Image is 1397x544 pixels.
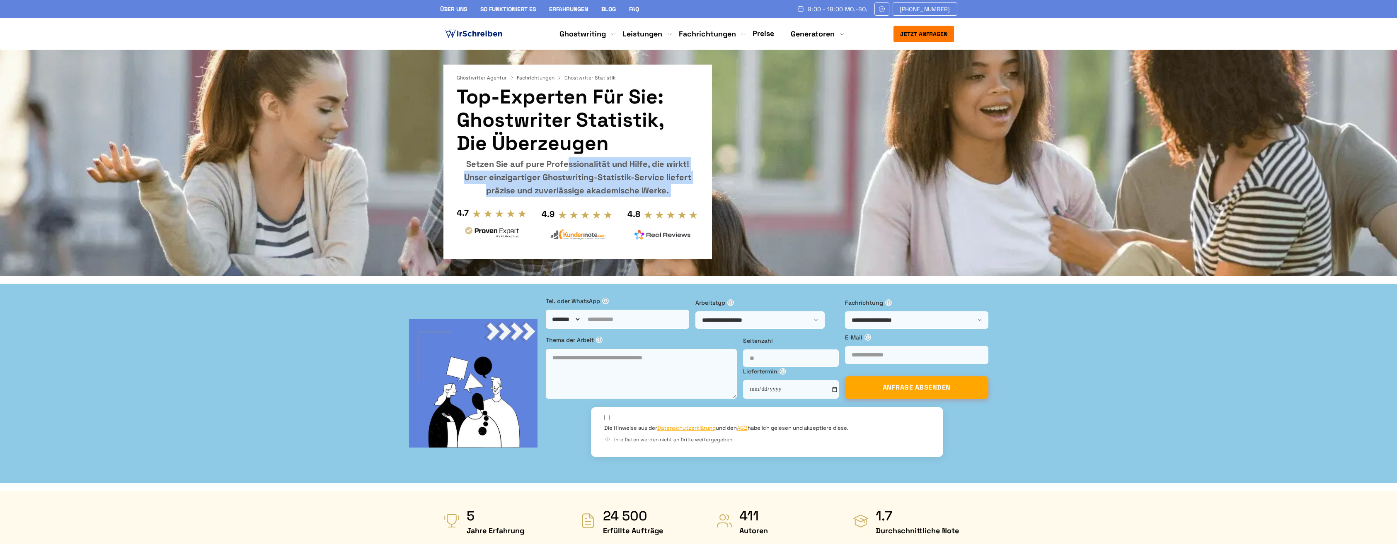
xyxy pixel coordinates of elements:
[644,210,699,219] img: stars
[604,436,930,444] div: Ihre Daten werden nicht an Dritte weitergegeben.
[472,209,527,218] img: stars
[440,5,467,13] a: Über uns
[549,229,605,240] img: kundennote
[634,230,691,240] img: realreviews
[559,29,606,39] a: Ghostwriting
[542,207,554,221] div: 4.9
[603,524,663,537] span: Erfüllte Aufträge
[739,524,768,537] span: Autoren
[549,5,588,13] a: Erfahrungen
[876,508,959,524] strong: 1.7
[457,85,699,155] h1: Top-Experten für Sie: Ghostwriter Statistik, die überzeugen
[546,296,689,306] label: Tel. oder WhatsApp
[900,6,950,12] span: [PHONE_NUMBER]
[791,29,835,39] a: Generatoren
[716,513,733,529] img: Autoren
[409,319,537,448] img: bg
[885,299,892,306] span: ⓘ
[695,298,839,307] label: Arbeitstyp
[808,6,868,12] span: 9:00 - 18:00 Mo.-So.
[797,5,804,12] img: Schedule
[564,75,615,81] span: Ghostwriter Statistik
[604,436,611,443] span: ⓘ
[845,333,988,342] label: E-Mail
[546,335,737,344] label: Thema der Arbeit
[743,367,839,376] label: Liefertermin
[893,26,954,42] button: Jetzt anfragen
[457,157,699,197] div: Setzen Sie auf pure Professionalität und Hilfe, die wirkt! Unser einzigartiger Ghostwriting-Stati...
[602,298,609,304] span: ⓘ
[443,513,460,529] img: Jahre Erfahrung
[876,524,959,537] span: Durchschnittliche Note
[679,29,736,39] a: Fachrichtungen
[739,508,768,524] strong: 411
[845,298,988,307] label: Fachrichtung
[467,508,524,524] strong: 5
[457,75,515,81] a: Ghostwriter Agentur
[604,424,848,432] label: Die Hinweise aus der und den habe ich gelesen und akzeptiere diese.
[627,207,640,221] div: 4.8
[517,75,563,81] a: Fachrichtungen
[737,424,748,431] a: AGB
[467,524,524,537] span: Jahre Erfahrung
[603,508,663,524] strong: 24 500
[893,2,957,16] a: [PHONE_NUMBER]
[780,368,786,375] span: ⓘ
[657,424,716,431] a: Datenschutzerklärung
[878,6,886,12] img: Email
[464,226,520,241] img: provenexpert
[845,376,988,399] button: ANFRAGE ABSENDEN
[601,5,616,13] a: Blog
[852,513,869,529] img: Durchschnittliche Note
[864,334,871,341] span: ⓘ
[622,29,662,39] a: Leistungen
[558,210,613,219] img: stars
[480,5,536,13] a: So funktioniert es
[443,28,504,40] img: logo ghostwriter-österreich
[457,206,469,219] div: 4.7
[743,336,839,345] label: Seitenzahl
[580,513,596,529] img: Erfüllte Aufträge
[629,5,639,13] a: FAQ
[753,29,774,38] a: Preise
[727,299,734,306] span: ⓘ
[596,337,603,343] span: ⓘ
